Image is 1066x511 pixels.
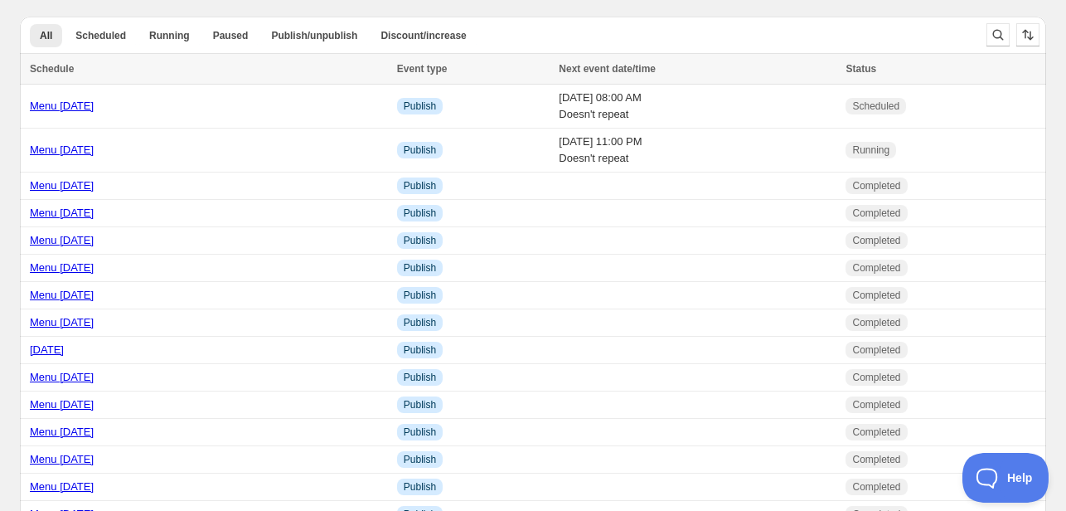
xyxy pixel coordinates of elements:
span: Completed [852,480,900,494]
span: Publish [404,480,436,494]
span: Completed [852,426,900,439]
span: Completed [852,398,900,411]
a: Menu [DATE] [30,480,94,493]
a: Menu [DATE] [30,316,94,328]
span: Completed [852,207,900,220]
span: Publish [404,453,436,466]
span: Completed [852,343,900,357]
span: Publish [404,289,436,302]
td: [DATE] 11:00 PM Doesn't repeat [554,129,841,173]
span: Publish [404,179,436,192]
span: Publish [404,100,436,113]
span: Status [846,63,876,75]
a: Menu [DATE] [30,426,94,438]
span: Completed [852,453,900,466]
span: Completed [852,289,900,302]
span: Schedule [30,63,74,75]
span: All [40,29,52,42]
span: Publish [404,426,436,439]
span: Publish [404,234,436,247]
a: Menu [DATE] [30,398,94,411]
a: Menu [DATE] [30,371,94,383]
span: Next event date/time [559,63,656,75]
a: Menu [DATE] [30,289,94,301]
span: Publish [404,343,436,357]
span: Publish/unpublish [271,29,357,42]
span: Publish [404,371,436,384]
button: Sort the results [1016,23,1039,46]
span: Completed [852,179,900,192]
span: Publish [404,398,436,411]
span: Completed [852,316,900,329]
span: Scheduled [852,100,899,113]
span: Completed [852,261,900,275]
a: [DATE] [30,343,64,356]
span: Running [149,29,190,42]
span: Publish [404,207,436,220]
span: Discount/increase [380,29,466,42]
span: Running [852,144,889,157]
td: [DATE] 08:00 AM Doesn't repeat [554,85,841,129]
span: Event type [397,63,448,75]
a: Menu [DATE] [30,100,94,112]
a: Menu [DATE] [30,453,94,465]
span: Publish [404,316,436,329]
button: Search and filter results [986,23,1010,46]
a: Menu [DATE] [30,234,94,246]
span: Publish [404,144,436,157]
span: Paused [213,29,249,42]
a: Menu [DATE] [30,179,94,192]
a: Menu [DATE] [30,207,94,219]
a: Menu [DATE] [30,144,94,156]
span: Publish [404,261,436,275]
span: Completed [852,371,900,384]
span: Completed [852,234,900,247]
a: Menu [DATE] [30,261,94,274]
iframe: Toggle Customer Support [962,453,1049,503]
span: Scheduled [75,29,126,42]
